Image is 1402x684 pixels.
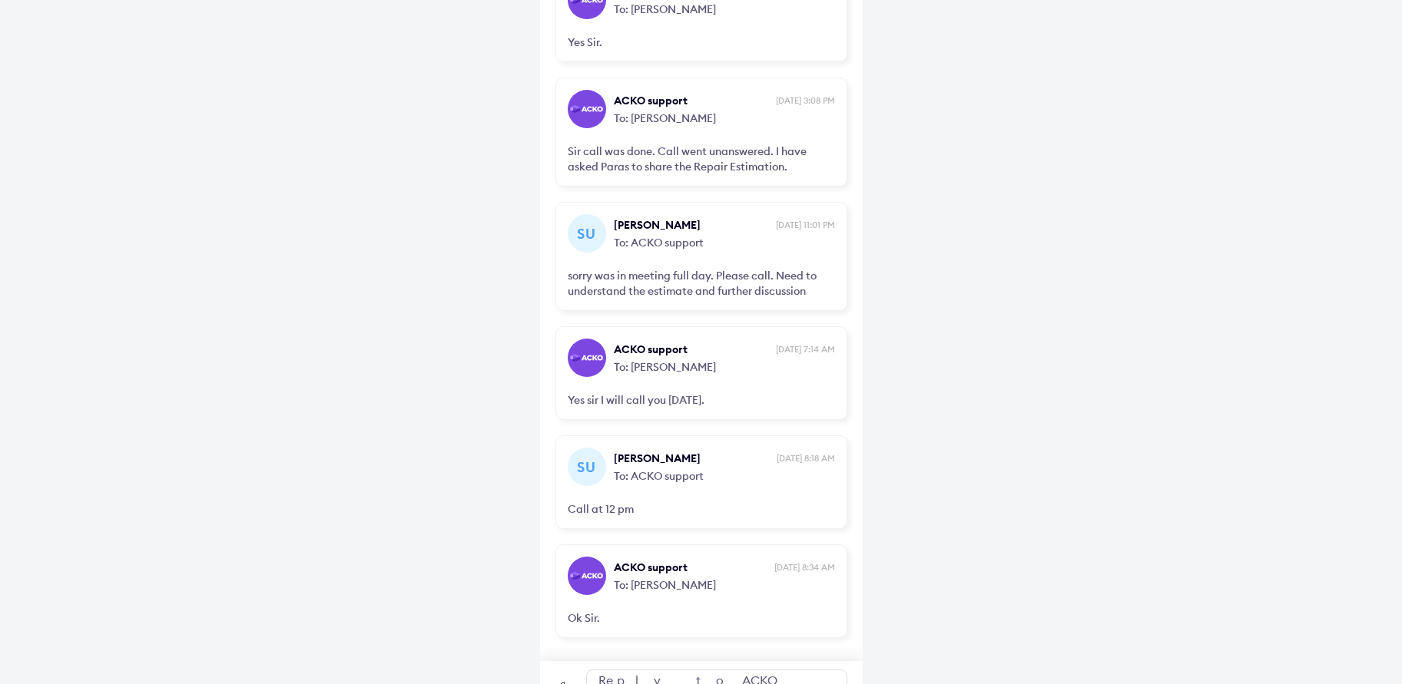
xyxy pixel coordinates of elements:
span: To: ACKO support [614,233,835,250]
span: [PERSON_NAME] [614,217,772,233]
div: SU [568,214,606,253]
span: [DATE] 11:01 PM [776,219,835,231]
div: Call at 12 pm [568,501,835,517]
span: [DATE] 8:34 AM [774,561,835,573]
span: ACKO support [614,342,772,357]
div: Ok Sir. [568,610,835,626]
span: To: [PERSON_NAME] [614,108,835,126]
div: Yes sir I will call you [DATE]. [568,392,835,408]
img: horizontal-gradient-white-text.png [570,354,602,362]
div: Sir call was done. Call went unanswered. I have asked Paras to share the Repair Estimation. [568,144,835,174]
div: sorry was in meeting full day. Please call. Need to understand the estimate and further discussion [568,268,835,299]
span: [DATE] 7:14 AM [776,343,835,355]
img: horizontal-gradient-white-text.png [570,572,602,580]
span: [DATE] 8:18 AM [777,452,835,464]
span: [PERSON_NAME] [614,451,773,466]
span: [DATE] 3:08 PM [776,94,835,107]
span: To: ACKO support [614,466,835,484]
div: Yes Sir. [568,35,835,50]
img: horizontal-gradient-white-text.png [570,105,602,113]
div: SU [568,448,606,486]
span: To: [PERSON_NAME] [614,357,835,375]
span: To: [PERSON_NAME] [614,575,835,593]
span: ACKO support [614,560,771,575]
span: ACKO support [614,93,772,108]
